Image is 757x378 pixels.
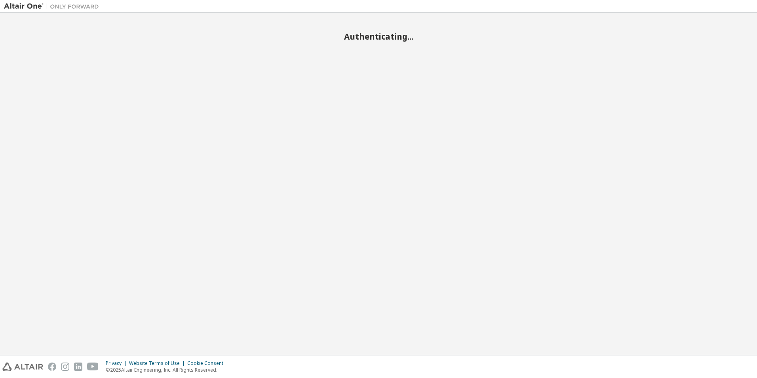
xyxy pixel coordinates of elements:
[2,363,43,371] img: altair_logo.svg
[129,360,187,367] div: Website Terms of Use
[74,363,82,371] img: linkedin.svg
[4,2,103,10] img: Altair One
[106,360,129,367] div: Privacy
[187,360,228,367] div: Cookie Consent
[106,367,228,373] p: © 2025 Altair Engineering, Inc. All Rights Reserved.
[87,363,99,371] img: youtube.svg
[48,363,56,371] img: facebook.svg
[61,363,69,371] img: instagram.svg
[4,31,753,42] h2: Authenticating...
